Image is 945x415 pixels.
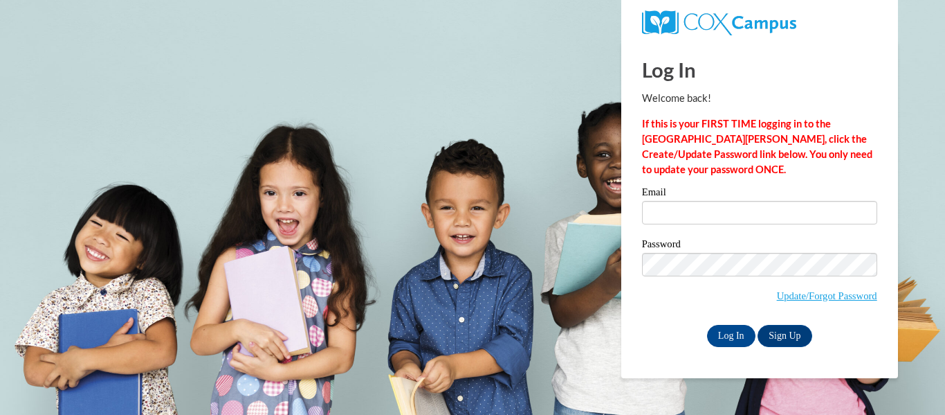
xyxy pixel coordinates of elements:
[707,325,755,347] input: Log In
[642,10,796,35] img: COX Campus
[642,91,877,106] p: Welcome back!
[758,325,811,347] a: Sign Up
[642,16,796,28] a: COX Campus
[642,55,877,84] h1: Log In
[642,118,872,175] strong: If this is your FIRST TIME logging in to the [GEOGRAPHIC_DATA][PERSON_NAME], click the Create/Upd...
[777,290,877,301] a: Update/Forgot Password
[642,239,877,253] label: Password
[642,187,877,201] label: Email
